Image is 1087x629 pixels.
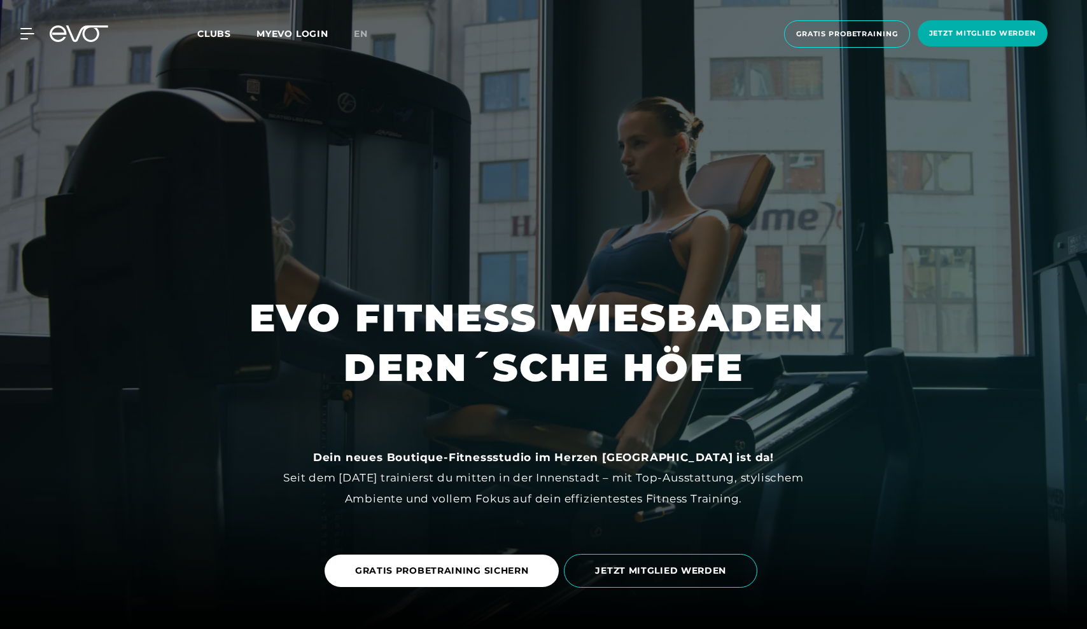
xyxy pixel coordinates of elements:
[354,28,368,39] span: en
[256,28,328,39] a: MYEVO LOGIN
[780,20,914,48] a: Gratis Probetraining
[564,544,762,597] a: JETZT MITGLIED WERDEN
[197,28,231,39] span: Clubs
[354,27,383,41] a: en
[257,447,830,509] div: Seit dem [DATE] trainierst du mitten in der Innenstadt – mit Top-Ausstattung, stylischem Ambiente...
[914,20,1051,48] a: Jetzt Mitglied werden
[796,29,898,39] span: Gratis Probetraining
[929,28,1036,39] span: Jetzt Mitglied werden
[595,564,726,577] span: JETZT MITGLIED WERDEN
[313,451,774,464] strong: Dein neues Boutique-Fitnessstudio im Herzen [GEOGRAPHIC_DATA] ist da!
[249,293,838,392] h1: EVO FITNESS WIESBADEN DERN´SCHE HÖFE
[197,27,256,39] a: Clubs
[325,555,559,587] a: GRATIS PROBETRAINING SICHERN
[355,564,529,577] span: GRATIS PROBETRAINING SICHERN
